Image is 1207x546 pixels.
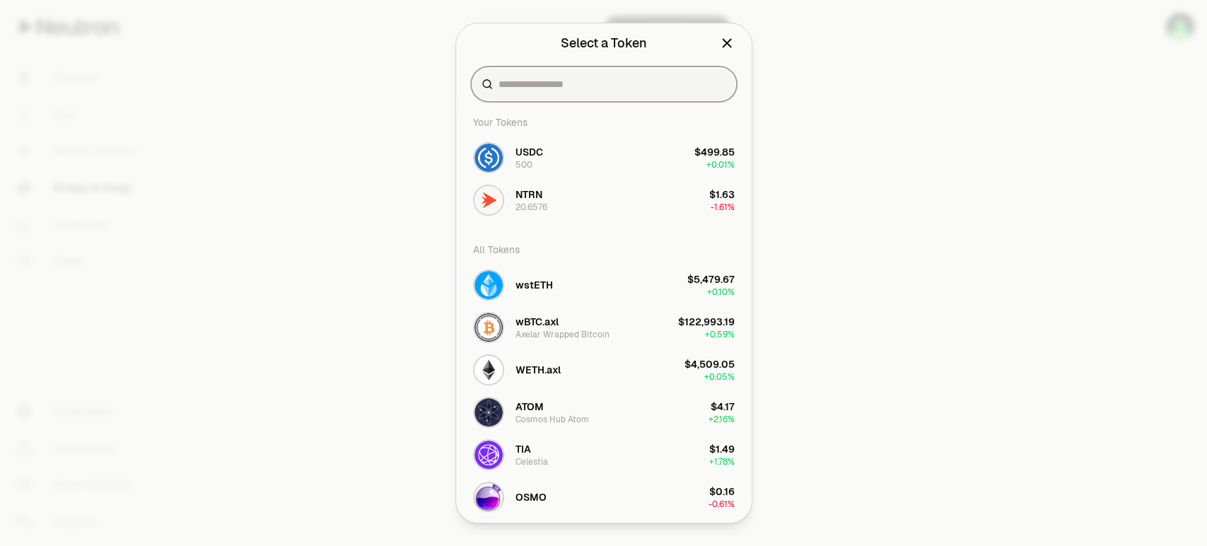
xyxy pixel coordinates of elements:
[515,315,559,329] span: wBTC.axl
[515,159,532,170] div: 500
[687,272,735,286] div: $5,479.67
[515,442,531,456] span: TIA
[465,179,743,221] button: NTRN LogoNTRN20.6576$1.63-1.61%
[515,363,561,377] span: WETH.axl
[711,202,735,213] span: -1.61%
[474,313,503,342] img: wBTC.axl Logo
[465,306,743,349] button: wBTC.axl LogowBTC.axlAxelar Wrapped Bitcoin$122,993.19+0.59%
[474,144,503,172] img: USDC Logo
[705,329,735,340] span: + 0.59%
[709,456,735,467] span: + 1.78%
[465,236,743,264] div: All Tokens
[465,136,743,179] button: USDC LogoUSDC500$499.85+0.01%
[515,329,610,340] div: Axelar Wrapped Bitcoin
[474,483,503,511] img: OSMO Logo
[719,33,735,53] button: Close
[709,499,735,510] span: -0.61%
[465,391,743,434] button: ATOM LogoATOMCosmos Hub Atom$4.17+2.16%
[684,357,735,371] div: $4,509.05
[474,356,503,384] img: WETH.axl Logo
[561,33,647,53] div: Select a Token
[474,186,503,214] img: NTRN Logo
[711,400,735,414] div: $4.17
[678,315,735,329] div: $122,993.19
[515,456,548,467] div: Celestia
[709,414,735,425] span: + 2.16%
[474,271,503,299] img: wstETH Logo
[515,187,542,202] span: NTRN
[515,145,543,159] span: USDC
[465,476,743,518] button: OSMO LogoOSMO$0.16-0.61%
[465,434,743,476] button: TIA LogoTIACelestia$1.49+1.78%
[515,202,547,213] div: 20.6576
[709,187,735,202] div: $1.63
[704,371,735,383] span: + 0.05%
[465,349,743,391] button: WETH.axl LogoWETH.axl$4,509.05+0.05%
[694,145,735,159] div: $499.85
[515,278,553,292] span: wstETH
[474,398,503,426] img: ATOM Logo
[709,442,735,456] div: $1.49
[709,484,735,499] div: $0.16
[515,400,544,414] span: ATOM
[706,159,735,170] span: + 0.01%
[515,490,547,504] span: OSMO
[707,286,735,298] span: + 0.10%
[474,441,503,469] img: TIA Logo
[515,414,589,425] div: Cosmos Hub Atom
[465,108,743,136] div: Your Tokens
[465,264,743,306] button: wstETH LogowstETH$5,479.67+0.10%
